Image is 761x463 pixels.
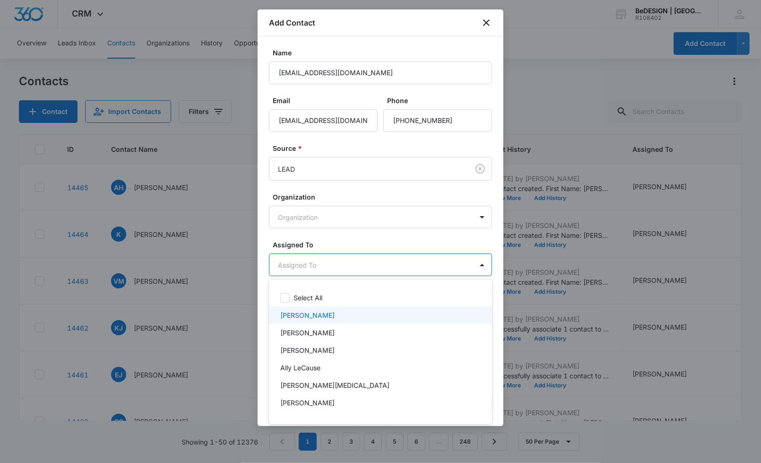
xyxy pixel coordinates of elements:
[280,328,335,338] p: [PERSON_NAME]
[280,398,335,408] p: [PERSON_NAME]
[280,310,335,320] p: [PERSON_NAME]
[294,293,322,303] p: Select All
[280,363,320,373] p: Ally LeCause
[280,415,337,425] p: Ads and Analytics
[280,345,335,355] p: [PERSON_NAME]
[280,380,389,390] p: [PERSON_NAME][MEDICAL_DATA]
